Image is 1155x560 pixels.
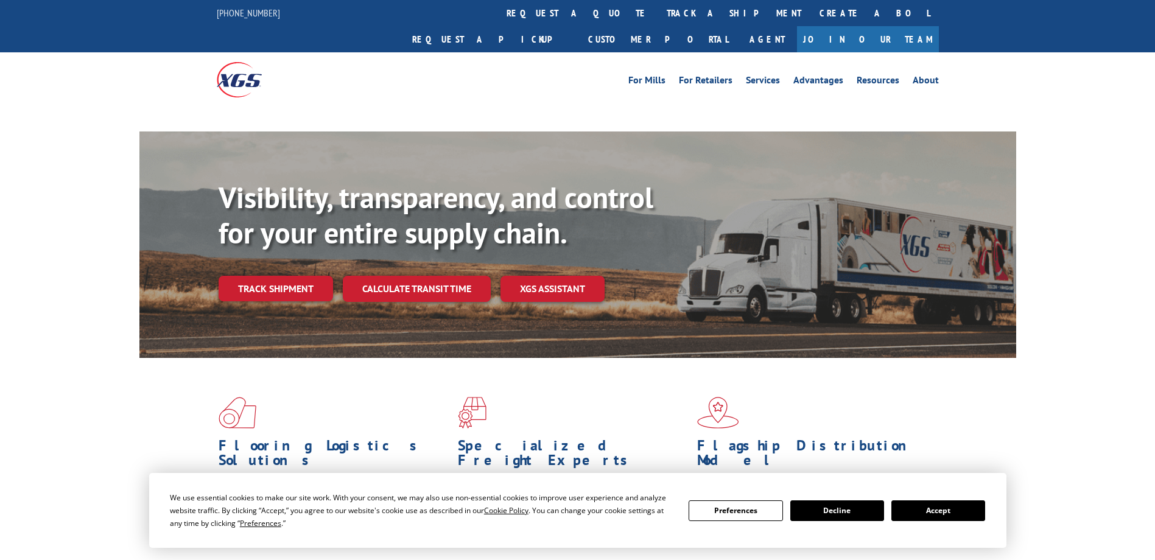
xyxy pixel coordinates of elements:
[790,500,884,521] button: Decline
[697,397,739,429] img: xgs-icon-flagship-distribution-model-red
[500,276,605,302] a: XGS ASSISTANT
[697,438,927,474] h1: Flagship Distribution Model
[579,26,737,52] a: Customer Portal
[219,276,333,301] a: Track shipment
[891,500,985,521] button: Accept
[913,75,939,89] a: About
[458,438,688,474] h1: Specialized Freight Experts
[217,7,280,19] a: [PHONE_NUMBER]
[343,276,491,302] a: Calculate transit time
[149,473,1006,548] div: Cookie Consent Prompt
[628,75,665,89] a: For Mills
[219,178,653,251] b: Visibility, transparency, and control for your entire supply chain.
[170,491,674,530] div: We use essential cookies to make our site work. With your consent, we may also use non-essential ...
[219,438,449,474] h1: Flooring Logistics Solutions
[857,75,899,89] a: Resources
[793,75,843,89] a: Advantages
[797,26,939,52] a: Join Our Team
[219,397,256,429] img: xgs-icon-total-supply-chain-intelligence-red
[737,26,797,52] a: Agent
[240,518,281,528] span: Preferences
[689,500,782,521] button: Preferences
[746,75,780,89] a: Services
[458,397,486,429] img: xgs-icon-focused-on-flooring-red
[403,26,579,52] a: Request a pickup
[484,505,528,516] span: Cookie Policy
[679,75,732,89] a: For Retailers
